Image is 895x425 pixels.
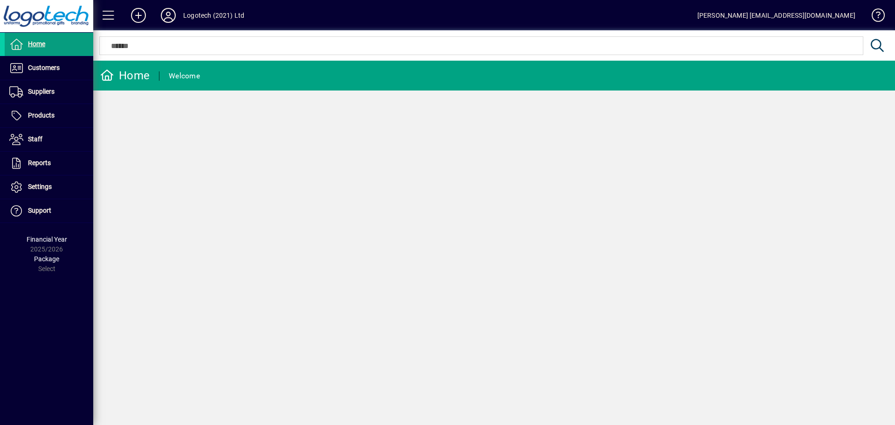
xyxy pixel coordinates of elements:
[124,7,153,24] button: Add
[5,80,93,104] a: Suppliers
[5,152,93,175] a: Reports
[5,128,93,151] a: Staff
[28,135,42,143] span: Staff
[697,8,855,23] div: [PERSON_NAME] [EMAIL_ADDRESS][DOMAIN_NAME]
[5,56,93,80] a: Customers
[28,159,51,167] span: Reports
[27,236,67,243] span: Financial Year
[865,2,883,32] a: Knowledge Base
[28,207,51,214] span: Support
[28,40,45,48] span: Home
[100,68,150,83] div: Home
[28,183,52,190] span: Settings
[183,8,244,23] div: Logotech (2021) Ltd
[28,88,55,95] span: Suppliers
[153,7,183,24] button: Profile
[5,199,93,223] a: Support
[34,255,59,263] span: Package
[5,104,93,127] a: Products
[28,64,60,71] span: Customers
[5,175,93,199] a: Settings
[169,69,200,84] div: Welcome
[28,111,55,119] span: Products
